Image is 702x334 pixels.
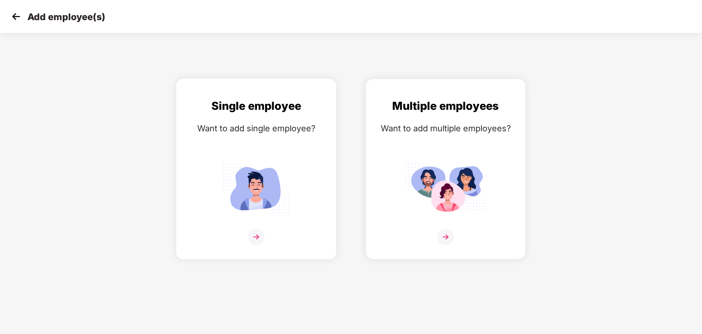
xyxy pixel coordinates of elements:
[186,122,327,135] div: Want to add single employee?
[9,10,23,23] img: svg+xml;base64,PHN2ZyB4bWxucz0iaHR0cDovL3d3dy53My5vcmcvMjAwMC9zdmciIHdpZHRoPSIzMCIgaGVpZ2h0PSIzMC...
[248,229,265,245] img: svg+xml;base64,PHN2ZyB4bWxucz0iaHR0cDovL3d3dy53My5vcmcvMjAwMC9zdmciIHdpZHRoPSIzNiIgaGVpZ2h0PSIzNi...
[186,97,327,115] div: Single employee
[375,122,516,135] div: Want to add multiple employees?
[375,97,516,115] div: Multiple employees
[437,229,454,245] img: svg+xml;base64,PHN2ZyB4bWxucz0iaHR0cDovL3d3dy53My5vcmcvMjAwMC9zdmciIHdpZHRoPSIzNiIgaGVpZ2h0PSIzNi...
[405,160,487,217] img: svg+xml;base64,PHN2ZyB4bWxucz0iaHR0cDovL3d3dy53My5vcmcvMjAwMC9zdmciIGlkPSJNdWx0aXBsZV9lbXBsb3llZS...
[27,11,105,22] p: Add employee(s)
[215,160,297,217] img: svg+xml;base64,PHN2ZyB4bWxucz0iaHR0cDovL3d3dy53My5vcmcvMjAwMC9zdmciIGlkPSJTaW5nbGVfZW1wbG95ZWUiIH...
